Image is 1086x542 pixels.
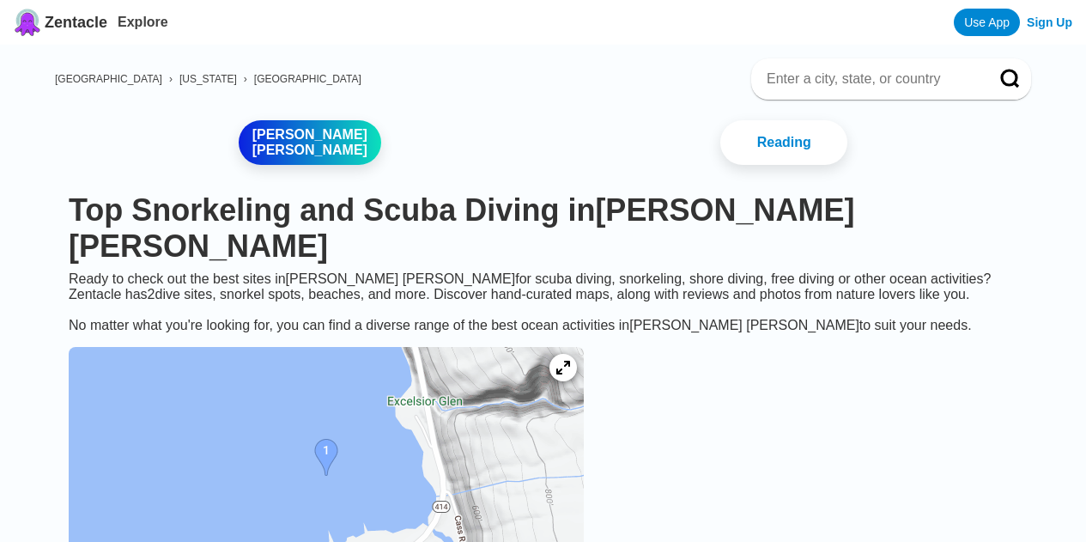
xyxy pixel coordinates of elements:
a: Zentacle logoZentacle [14,9,107,36]
a: Sign Up [1027,15,1072,29]
a: Explore [118,15,168,29]
span: › [244,73,247,85]
img: Zentacle logo [14,9,41,36]
a: Use App [954,9,1020,36]
a: [GEOGRAPHIC_DATA] [254,73,361,85]
span: Zentacle [45,14,107,32]
a: [PERSON_NAME] [PERSON_NAME] [239,120,381,165]
div: Ready to check out the best sites in [PERSON_NAME] [PERSON_NAME] for scuba diving, snorkeling, sh... [55,271,1031,333]
input: Enter a city, state, or country [765,70,976,88]
a: Reading [720,120,847,165]
h1: Top Snorkeling and Scuba Diving in [PERSON_NAME] [PERSON_NAME] [69,192,1017,265]
a: [GEOGRAPHIC_DATA] [55,73,162,85]
a: [US_STATE] [179,73,237,85]
span: › [169,73,173,85]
